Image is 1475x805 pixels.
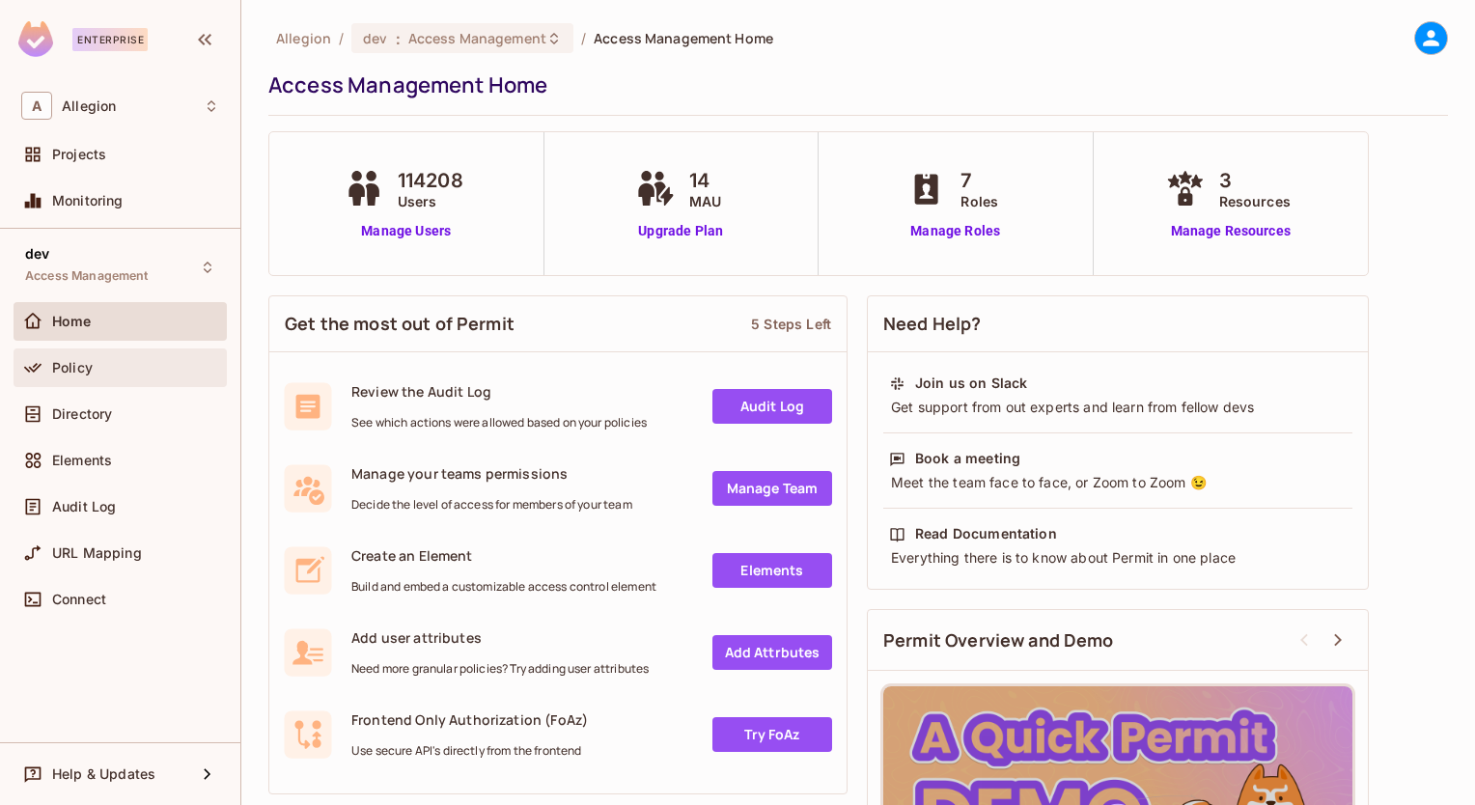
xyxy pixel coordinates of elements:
[351,382,647,401] span: Review the Audit Log
[1219,166,1291,195] span: 3
[889,398,1347,417] div: Get support from out experts and learn from fellow devs
[52,499,116,514] span: Audit Log
[689,166,721,195] span: 14
[52,147,106,162] span: Projects
[751,315,831,333] div: 5 Steps Left
[351,743,588,759] span: Use secure API's directly from the frontend
[268,70,1438,99] div: Access Management Home
[1219,191,1291,211] span: Resources
[351,464,632,483] span: Manage your teams permissions
[52,766,155,782] span: Help & Updates
[351,628,649,647] span: Add user attributes
[18,21,53,57] img: SReyMgAAAABJRU5ErkJggg==
[351,579,656,595] span: Build and embed a customizable access control element
[25,268,149,284] span: Access Management
[960,166,998,195] span: 7
[889,548,1347,568] div: Everything there is to know about Permit in one place
[398,191,463,211] span: Users
[52,314,92,329] span: Home
[915,524,1057,543] div: Read Documentation
[395,31,402,46] span: :
[72,28,148,51] div: Enterprise
[712,389,832,424] a: Audit Log
[52,360,93,375] span: Policy
[340,221,473,241] a: Manage Users
[363,29,387,47] span: dev
[52,592,106,607] span: Connect
[351,497,632,513] span: Decide the level of access for members of your team
[594,29,773,47] span: Access Management Home
[276,29,331,47] span: the active workspace
[351,661,649,677] span: Need more granular policies? Try adding user attributes
[712,553,832,588] a: Elements
[1161,221,1300,241] a: Manage Resources
[339,29,344,47] li: /
[398,166,463,195] span: 114208
[21,92,52,120] span: A
[712,471,832,506] a: Manage Team
[408,29,546,47] span: Access Management
[351,415,647,430] span: See which actions were allowed based on your policies
[62,98,116,114] span: Workspace: Allegion
[351,546,656,565] span: Create an Element
[883,312,982,336] span: Need Help?
[960,191,998,211] span: Roles
[915,374,1027,393] div: Join us on Slack
[631,221,731,241] a: Upgrade Plan
[52,453,112,468] span: Elements
[285,312,515,336] span: Get the most out of Permit
[915,449,1020,468] div: Book a meeting
[903,221,1008,241] a: Manage Roles
[581,29,586,47] li: /
[52,406,112,422] span: Directory
[52,193,124,208] span: Monitoring
[351,710,588,729] span: Frontend Only Authorization (FoAz)
[883,628,1114,652] span: Permit Overview and Demo
[25,246,49,262] span: dev
[712,717,832,752] a: Try FoAz
[689,191,721,211] span: MAU
[712,635,832,670] a: Add Attrbutes
[52,545,142,561] span: URL Mapping
[889,473,1347,492] div: Meet the team face to face, or Zoom to Zoom 😉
